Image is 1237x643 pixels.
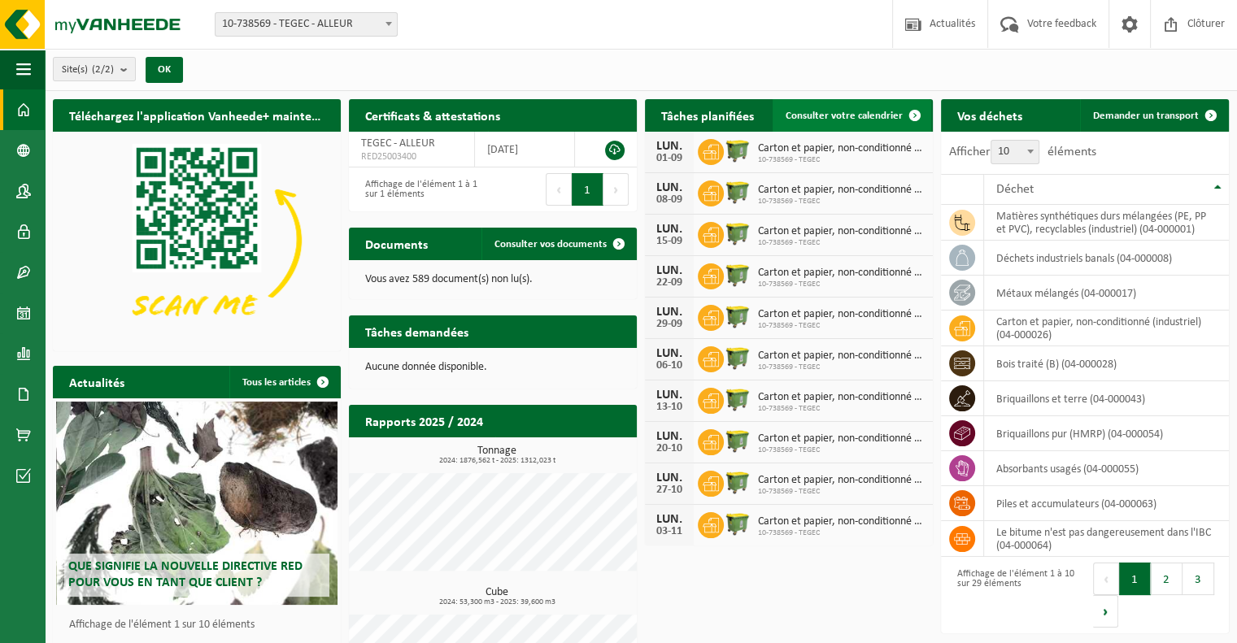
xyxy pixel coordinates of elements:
[69,619,333,631] p: Affichage de l'élément 1 sur 10 éléments
[1093,563,1119,595] button: Previous
[758,280,925,289] span: 10-738569 - TEGEC
[758,142,925,155] span: Carton et papier, non-conditionné (industriel)
[349,315,485,347] h2: Tâches demandées
[949,146,1096,159] label: Afficher éléments
[984,346,1229,381] td: bois traité (B) (04-000028)
[984,416,1229,451] td: briquaillons pur (HMRP) (04-000054)
[1093,595,1118,628] button: Next
[653,484,686,496] div: 27-10
[984,451,1229,486] td: absorbants usagés (04-000055)
[984,205,1229,241] td: matières synthétiques durs mélangées (PE, PP et PVC), recyclables (industriel) (04-000001)
[349,228,444,259] h2: Documents
[949,561,1077,629] div: Affichage de l'élément 1 à 10 sur 29 éléments
[653,526,686,537] div: 03-11
[546,173,572,206] button: Previous
[991,140,1039,164] span: 10
[941,99,1039,131] h2: Vos déchets
[349,405,499,437] h2: Rapports 2025 / 2024
[495,437,635,469] a: Consulter les rapports
[62,58,114,82] span: Site(s)
[216,13,397,36] span: 10-738569 - TEGEC - ALLEUR
[92,64,114,75] count: (2/2)
[1151,563,1183,595] button: 2
[653,402,686,413] div: 13-10
[481,228,635,260] a: Consulter vos documents
[773,99,931,132] a: Consulter votre calendrier
[724,178,751,206] img: WB-1100-HPE-GN-50
[758,197,925,206] span: 10-738569 - TEGEC
[758,225,925,238] span: Carton et papier, non-conditionné (industriel)
[724,468,751,496] img: WB-1100-HPE-GN-50
[653,153,686,164] div: 01-09
[357,172,485,207] div: Affichage de l'élément 1 à 1 sur 1 éléments
[724,344,751,371] img: WB-1100-HPE-GN-50
[365,362,621,373] p: Aucune donnée disponible.
[361,137,435,150] span: TEGEC - ALLEUR
[758,350,925,363] span: Carton et papier, non-conditionné (industriel)
[653,443,686,454] div: 20-10
[146,57,183,83] button: OK
[349,99,516,131] h2: Certificats & attestations
[1093,111,1199,121] span: Demander un transport
[984,486,1229,521] td: Piles et accumulateurs (04-000063)
[724,510,751,537] img: WB-1100-HPE-GN-50
[53,99,341,131] h2: Téléchargez l'application Vanheede+ maintenant!
[1080,99,1227,132] a: Demander un transport
[653,306,686,319] div: LUN.
[653,277,686,289] div: 22-09
[53,57,136,81] button: Site(s)(2/2)
[603,173,629,206] button: Next
[357,457,637,465] span: 2024: 1876,562 t - 2025: 1312,023 t
[653,430,686,443] div: LUN.
[357,445,637,465] h3: Tonnage
[653,389,686,402] div: LUN.
[758,391,925,404] span: Carton et papier, non-conditionné (industriel)
[53,366,141,398] h2: Actualités
[758,155,925,165] span: 10-738569 - TEGEC
[365,274,621,285] p: Vous avez 589 document(s) non lu(s).
[475,132,575,167] td: [DATE]
[991,141,1039,163] span: 10
[653,513,686,526] div: LUN.
[758,308,925,321] span: Carton et papier, non-conditionné (industriel)
[758,487,925,497] span: 10-738569 - TEGEC
[653,181,686,194] div: LUN.
[984,241,1229,276] td: déchets industriels banals (04-000008)
[653,471,686,484] div: LUN.
[984,521,1229,557] td: Le bitume n'est pas dangereusement dans l'IBC (04-000064)
[572,173,603,206] button: 1
[645,99,770,131] h2: Tâches planifiées
[1183,563,1214,595] button: 3
[758,267,925,280] span: Carton et papier, non-conditionné (industriel)
[653,223,686,236] div: LUN.
[758,528,925,538] span: 10-738569 - TEGEC
[494,239,607,250] span: Consulter vos documents
[357,587,637,606] h3: Cube
[758,238,925,248] span: 10-738569 - TEGEC
[215,12,398,37] span: 10-738569 - TEGEC - ALLEUR
[653,347,686,360] div: LUN.
[653,236,686,247] div: 15-09
[1119,563,1151,595] button: 1
[724,427,751,454] img: WB-1100-HPE-GN-50
[984,276,1229,311] td: métaux mélangés (04-000017)
[357,598,637,606] span: 2024: 53,300 m3 - 2025: 39,600 m3
[724,137,751,164] img: WB-1100-HPE-GN-50
[229,366,339,398] a: Tous les articles
[724,302,751,330] img: WB-1100-HPE-GN-50
[53,132,341,348] img: Download de VHEPlus App
[786,111,903,121] span: Consulter votre calendrier
[724,385,751,413] img: WB-1100-HPE-GN-50
[361,150,462,163] span: RED25003400
[758,321,925,331] span: 10-738569 - TEGEC
[758,363,925,372] span: 10-738569 - TEGEC
[984,381,1229,416] td: briquaillons et terre (04-000043)
[724,261,751,289] img: WB-1100-HPE-GN-50
[758,515,925,528] span: Carton et papier, non-conditionné (industriel)
[758,432,925,445] span: Carton et papier, non-conditionné (industriel)
[653,194,686,206] div: 08-09
[653,140,686,153] div: LUN.
[996,183,1034,196] span: Déchet
[653,360,686,371] div: 06-10
[758,445,925,455] span: 10-738569 - TEGEC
